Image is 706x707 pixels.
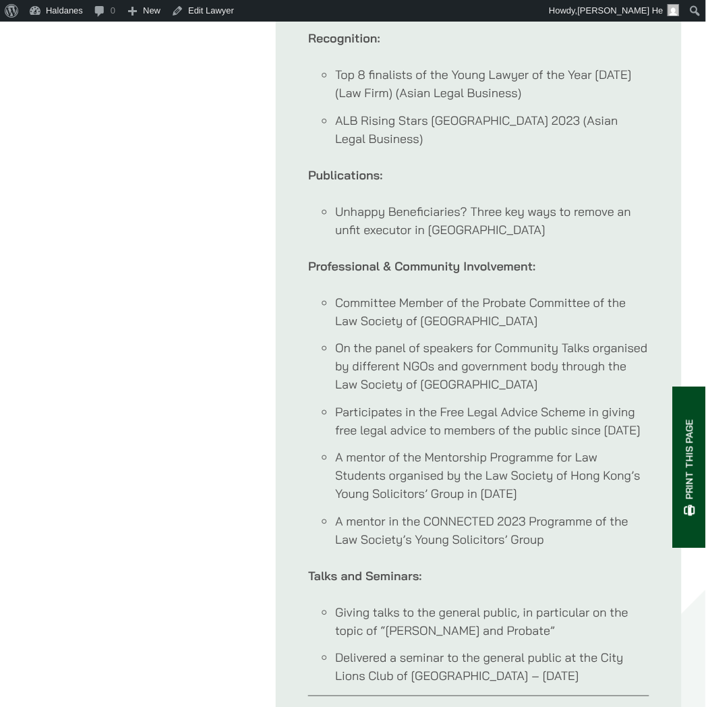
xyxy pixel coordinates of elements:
[335,403,649,439] li: Participates in the Free Legal Advice Scheme in giving free legal advice to members of the public...
[335,293,649,330] li: Committee Member of the Probate Committee of the Law Society of [GEOGRAPHIC_DATA]
[335,648,649,685] li: Delivered a seminar to the general public at the City Lions Club of [GEOGRAPHIC_DATA] – [DATE]
[335,202,649,239] li: Unhappy Beneficiaries? Three key ways to remove an unfit executor in [GEOGRAPHIC_DATA]
[308,568,422,584] strong: Talks and Seminars:
[308,30,380,46] strong: Recognition:
[335,65,649,102] li: Top 8 finalists of the Young Lawyer of the Year [DATE] (Law Firm) (Asian Legal Business)
[335,512,649,548] li: A mentor in the CONNECTED 2023 Programme of the Law Society’s Young Solicitors’ Group
[335,603,649,640] li: Giving talks to the general public, in particular on the topic of “[PERSON_NAME] and Probate”
[308,167,383,183] strong: Publications:
[578,5,664,16] span: [PERSON_NAME] He
[335,448,649,503] li: A mentor of the Mentorship Programme for Law Students organised by the Law Society of Hong Kong’s...
[335,339,649,393] li: On the panel of speakers for Community Talks organised by different NGOs and government body thro...
[335,111,649,148] li: ALB Rising Stars [GEOGRAPHIC_DATA] 2023 (Asian Legal Business)
[308,258,535,274] strong: Professional & Community Involvement:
